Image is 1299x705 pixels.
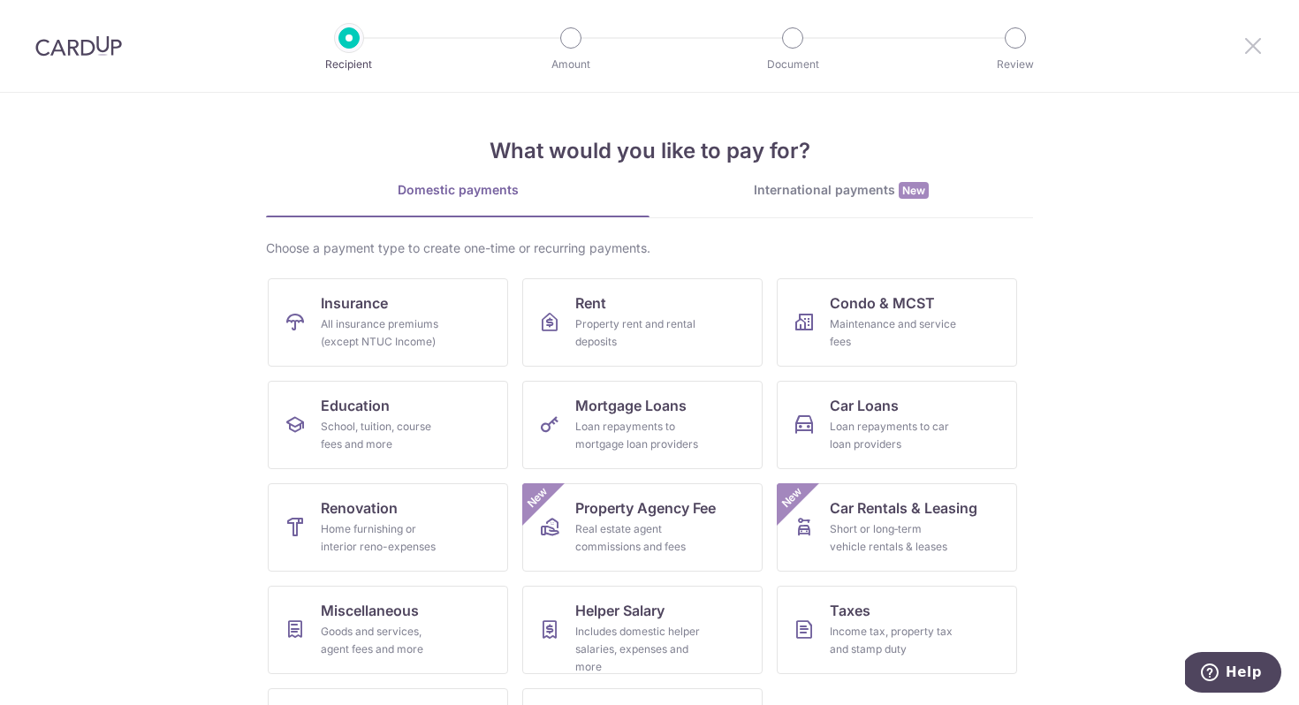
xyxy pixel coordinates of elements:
[950,56,1081,73] p: Review
[575,600,665,621] span: Helper Salary
[830,315,957,351] div: Maintenance and service fees
[523,483,552,512] span: New
[522,586,763,674] a: Helper SalaryIncludes domestic helper salaries, expenses and more
[575,418,703,453] div: Loan repayments to mortgage loan providers
[266,239,1033,257] div: Choose a payment type to create one-time or recurring payments.
[830,395,899,416] span: Car Loans
[575,395,687,416] span: Mortgage Loans
[35,35,122,57] img: CardUp
[830,418,957,453] div: Loan repayments to car loan providers
[321,623,448,658] div: Goods and services, agent fees and more
[777,586,1017,674] a: TaxesIncome tax, property tax and stamp duty
[727,56,858,73] p: Document
[321,395,390,416] span: Education
[268,278,508,367] a: InsuranceAll insurance premiums (except NTUC Income)
[321,418,448,453] div: School, tuition, course fees and more
[522,278,763,367] a: RentProperty rent and rental deposits
[649,181,1033,200] div: International payments
[505,56,636,73] p: Amount
[522,483,763,572] a: Property Agency FeeReal estate agent commissions and feesNew
[575,497,716,519] span: Property Agency Fee
[830,623,957,658] div: Income tax, property tax and stamp duty
[575,623,703,676] div: Includes domestic helper salaries, expenses and more
[268,381,508,469] a: EducationSchool, tuition, course fees and more
[575,315,703,351] div: Property rent and rental deposits
[830,520,957,556] div: Short or long‑term vehicle rentals & leases
[321,292,388,314] span: Insurance
[266,181,649,199] div: Domestic payments
[522,381,763,469] a: Mortgage LoansLoan repayments to mortgage loan providers
[575,520,703,556] div: Real estate agent commissions and fees
[777,381,1017,469] a: Car LoansLoan repayments to car loan providers
[268,483,508,572] a: RenovationHome furnishing or interior reno-expenses
[830,497,977,519] span: Car Rentals & Leasing
[830,292,935,314] span: Condo & MCST
[777,483,1017,572] a: Car Rentals & LeasingShort or long‑term vehicle rentals & leasesNew
[321,600,419,621] span: Miscellaneous
[321,315,448,351] div: All insurance premiums (except NTUC Income)
[777,278,1017,367] a: Condo & MCSTMaintenance and service fees
[899,182,929,199] span: New
[321,520,448,556] div: Home furnishing or interior reno-expenses
[778,483,807,512] span: New
[830,600,870,621] span: Taxes
[266,135,1033,167] h4: What would you like to pay for?
[284,56,414,73] p: Recipient
[1185,652,1281,696] iframe: Opens a widget where you can find more information
[321,497,398,519] span: Renovation
[268,586,508,674] a: MiscellaneousGoods and services, agent fees and more
[575,292,606,314] span: Rent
